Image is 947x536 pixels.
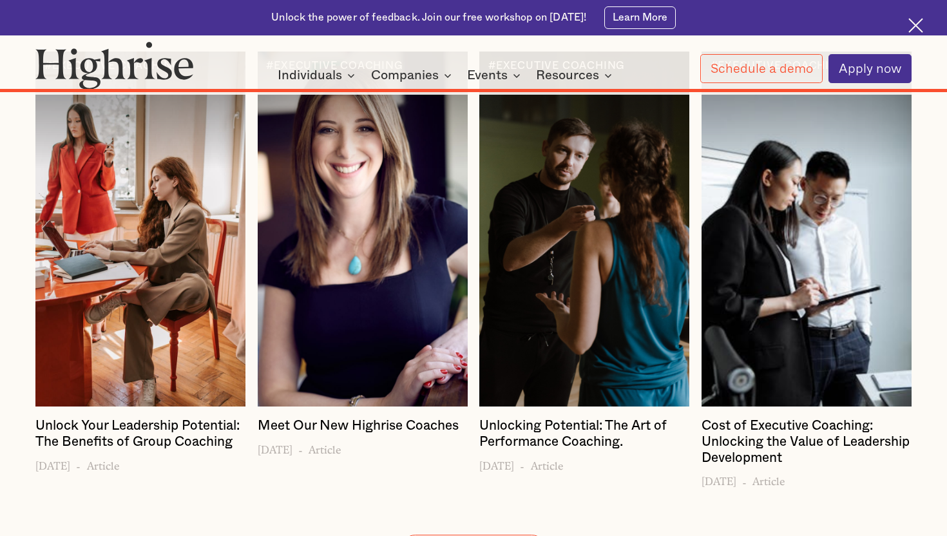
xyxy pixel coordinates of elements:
[467,68,524,83] div: Events
[258,439,292,455] h6: [DATE]
[467,68,508,83] div: Events
[531,455,563,472] h6: Article
[309,439,341,455] h6: Article
[536,68,616,83] div: Resources
[271,11,586,25] div: Unlock the power of feedback. Join our free workshop on [DATE]!
[700,54,823,83] a: Schedule a demo
[702,418,912,471] a: #EXECUTIVE COACHINGCost of Executive Coaching: Unlocking the Value of Leadership Development
[278,68,359,83] div: Individuals
[520,455,524,472] h6: -
[536,68,599,83] div: Resources
[298,439,303,455] h6: -
[87,455,119,472] h6: Article
[479,418,689,450] h4: Unlocking Potential: The Art of Performance Coaching.
[479,455,514,472] h6: [DATE]
[702,472,736,488] h6: [DATE]
[35,455,70,472] h6: [DATE]
[258,418,459,439] a: #EXECUTIVE COACHINGMeet Our New Highrise Coaches
[828,54,912,83] a: Apply now
[35,41,194,89] img: Highrise logo
[258,418,459,434] h4: Meet Our New Highrise Coaches
[76,455,81,472] h6: -
[479,418,689,455] a: #EXECUTIVE COACHINGUnlocking Potential: The Art of Performance Coaching.
[371,68,455,83] div: Companies
[371,68,439,83] div: Companies
[35,418,245,450] h4: Unlock Your Leadership Potential: The Benefits of Group Coaching
[278,68,342,83] div: Individuals
[908,18,923,33] img: Cross icon
[604,6,676,29] a: Learn More
[702,418,912,466] h4: Cost of Executive Coaching: Unlocking the Value of Leadership Development
[35,418,245,455] a: #EXECUTIVE COACHINGUnlock Your Leadership Potential: The Benefits of Group Coaching
[742,472,747,488] h6: -
[752,472,785,488] h6: Article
